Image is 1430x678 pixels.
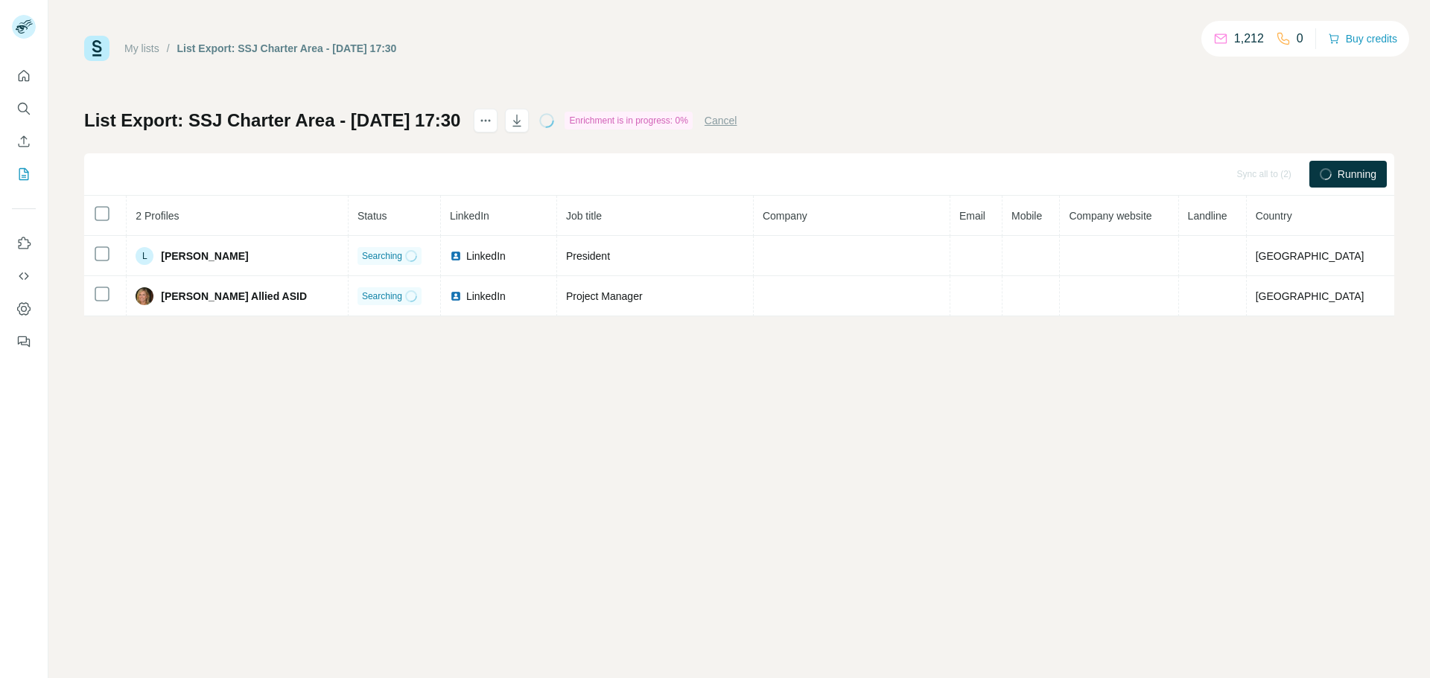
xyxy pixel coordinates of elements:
div: List Export: SSJ Charter Area - [DATE] 17:30 [177,41,397,56]
p: 0 [1297,30,1303,48]
span: President [566,250,610,262]
span: Running [1338,167,1376,182]
button: Use Surfe API [12,263,36,290]
span: Landline [1188,210,1227,222]
span: [GEOGRAPHIC_DATA] [1256,250,1364,262]
span: Company [763,210,807,222]
button: Cancel [705,113,737,128]
a: My lists [124,42,159,54]
button: My lists [12,161,36,188]
span: [PERSON_NAME] [161,249,248,263]
img: Surfe Logo [84,36,109,61]
li: / [167,41,170,56]
span: Project Manager [566,290,643,302]
span: Mobile [1011,210,1042,222]
span: LinkedIn [466,249,506,263]
h1: List Export: SSJ Charter Area - [DATE] 17:30 [84,109,460,132]
span: [GEOGRAPHIC_DATA] [1256,290,1364,302]
img: LinkedIn logo [450,250,462,262]
span: Job title [566,210,602,222]
button: actions [474,109,498,132]
span: Email [959,210,985,222]
img: LinkedIn logo [450,290,462,302]
img: Avatar [136,287,153,305]
button: Enrich CSV [12,128,36,155]
span: Searching [362,249,402,263]
span: 2 Profiles [136,210,179,222]
button: Dashboard [12,295,36,322]
div: L [136,247,153,265]
p: 1,212 [1234,30,1264,48]
span: [PERSON_NAME] Allied ASID [161,289,307,304]
button: Search [12,95,36,122]
span: LinkedIn [450,210,489,222]
button: Quick start [12,63,36,89]
button: Buy credits [1328,28,1397,49]
button: Feedback [12,328,36,355]
span: Searching [362,290,402,303]
span: Status [357,210,387,222]
span: LinkedIn [466,289,506,304]
span: Country [1256,210,1292,222]
span: Company website [1069,210,1151,222]
button: Use Surfe on LinkedIn [12,230,36,257]
div: Enrichment is in progress: 0% [565,112,692,129]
